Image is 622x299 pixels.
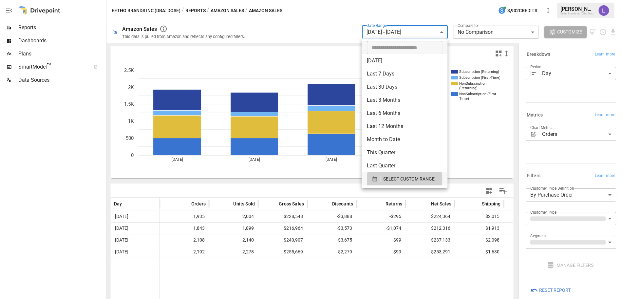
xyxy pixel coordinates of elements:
li: Last 7 Days [362,67,447,80]
span: SELECT CUSTOM RANGE [383,175,435,183]
li: Last 12 Months [362,120,447,133]
li: Last 3 Months [362,94,447,107]
li: Last 30 Days [362,80,447,94]
li: This Quarter [362,146,447,159]
li: Month to Date [362,133,447,146]
li: Last Quarter [362,159,447,172]
li: Last 6 Months [362,107,447,120]
button: SELECT CUSTOM RANGE [367,172,442,185]
li: [DATE] [362,54,447,67]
